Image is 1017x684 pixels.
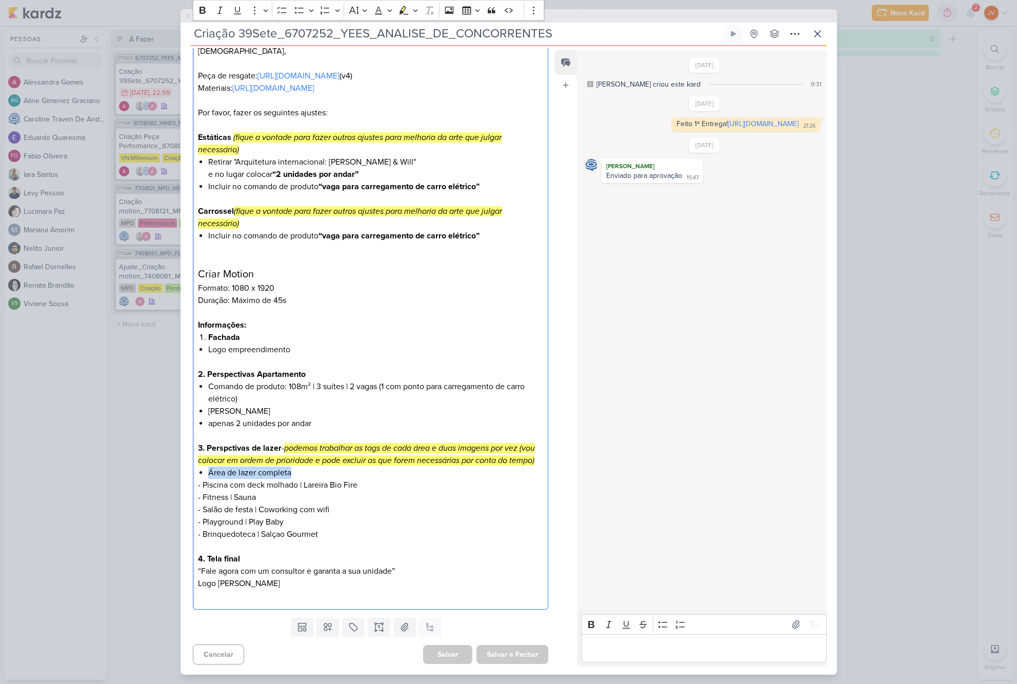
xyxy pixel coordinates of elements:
[198,268,254,280] span: Criar Motion
[687,174,699,182] div: 15:47
[193,37,549,610] div: Editor editing area: main
[811,79,822,89] div: 9:31
[729,30,737,38] div: Ligar relógio
[193,645,244,665] button: Cancelar
[585,159,597,171] img: Caroline Traven De Andrade
[198,443,282,453] strong: 3. Perspctivas de lazer
[208,417,543,430] li: apenas 2 unidades por andar
[208,156,543,180] li: Retirar "Arquitetura internacional: [PERSON_NAME] & Will" e no lugar colocar
[198,516,543,540] p: - Playground | Play Baby - Brinquedoteca | Salçao Gourmet
[198,565,543,577] p: “Fale agora com um consultor e garanta a sua unidade”
[208,180,543,193] li: Incluir no comando de produto
[208,467,543,479] li: Área de lazer completa
[208,332,240,343] strong: Fachada
[606,171,682,180] div: Enviado para aprovação
[208,405,543,417] li: [PERSON_NAME]
[596,79,701,90] div: [PERSON_NAME] criou este kard
[198,479,543,491] p: - Piscina com deck molhado | Lareira Bio Fire
[198,504,543,516] p: - Salão de festa | Coworking com wifi
[272,169,358,179] strong: “2 unidades por andar”
[198,369,306,379] strong: 2. Perspectivas Apartamento
[728,119,799,128] a: [URL][DOMAIN_NAME]
[198,577,543,590] p: Logo [PERSON_NAME]
[208,380,543,405] li: Comando de produto: 108m² | 3 suítes | 2 vagas (1 com ponto para carregamento de carro elétrico)
[318,231,480,241] strong: “vaga para carregamento de carro elétrico”
[676,119,799,128] div: Feito 1ª Entrega!
[198,132,231,143] strong: Estáticas
[208,230,543,242] li: Incluir no comando de produto
[198,132,502,155] mark: (fique a vontade para fazer outros ajustes para melhoria da arte que julgar necessário)
[198,70,543,94] p: Peça de resgate: (v4) Materiais:
[208,344,543,356] li: Logo empreendimento
[803,122,815,130] div: 21:26
[198,554,240,564] strong: 4. Tela final
[318,182,480,192] strong: “vaga para carregamento de carro elétrico”
[581,614,826,634] div: Editor toolbar
[198,320,246,330] strong: Informações:
[198,491,543,504] p: - Fitness | Sauna
[232,83,314,93] a: [URL][DOMAIN_NAME]
[198,206,234,216] strong: Carrossel
[191,25,722,43] input: Kard Sem Título
[198,206,502,229] mark: (fique a vontade para fazer outros ajustes para melhoria da arte que julgar necessário)
[198,442,543,467] p: -
[198,267,543,319] p: Formato: 1080 x 1920 Duração: Máximo de 45s
[198,45,543,57] p: [DEMOGRAPHIC_DATA],
[198,107,543,131] p: Por favor, fazer os seguintes ajustes:
[581,634,826,662] div: Editor editing area: main
[198,443,535,466] mark: podemos trabalhar as tags de cada área e duas imagens por vez (vou colocar em ordem de prioridade...
[604,161,701,171] div: [PERSON_NAME]
[257,71,340,81] a: [URL][DOMAIN_NAME]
